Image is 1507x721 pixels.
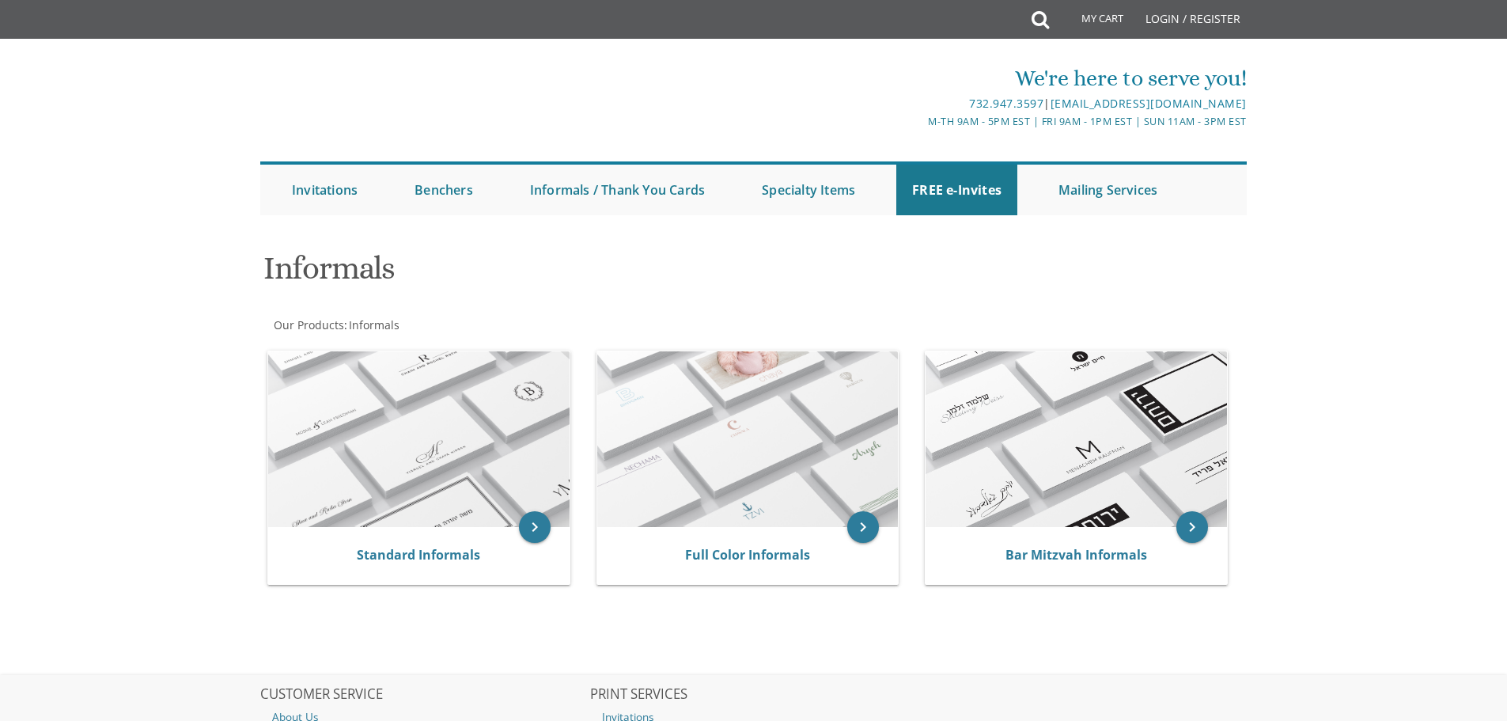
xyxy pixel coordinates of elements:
[746,165,871,215] a: Specialty Items
[896,165,1017,215] a: FREE e-Invites
[514,165,721,215] a: Informals / Thank You Cards
[272,317,344,332] a: Our Products
[590,687,918,703] h2: PRINT SERVICES
[590,63,1247,94] div: We're here to serve you!
[399,165,489,215] a: Benchers
[519,511,551,543] a: keyboard_arrow_right
[1005,546,1147,564] a: Bar Mitzvah Informals
[1176,511,1208,543] a: keyboard_arrow_right
[276,165,373,215] a: Invitations
[1051,96,1247,111] a: [EMAIL_ADDRESS][DOMAIN_NAME]
[357,546,480,564] a: Standard Informals
[969,96,1043,111] a: 732.947.3597
[685,546,810,564] a: Full Color Informals
[1047,2,1134,41] a: My Cart
[260,317,754,333] div: :
[263,251,909,298] h1: Informals
[847,511,879,543] a: keyboard_arrow_right
[347,317,399,332] a: Informals
[349,317,399,332] span: Informals
[1043,165,1173,215] a: Mailing Services
[590,113,1247,130] div: M-Th 9am - 5pm EST | Fri 9am - 1pm EST | Sun 11am - 3pm EST
[268,351,570,527] img: Standard Informals
[260,687,588,703] h2: CUSTOMER SERVICE
[590,94,1247,113] div: |
[926,351,1227,527] img: Bar Mitzvah Informals
[597,351,899,527] img: Full Color Informals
